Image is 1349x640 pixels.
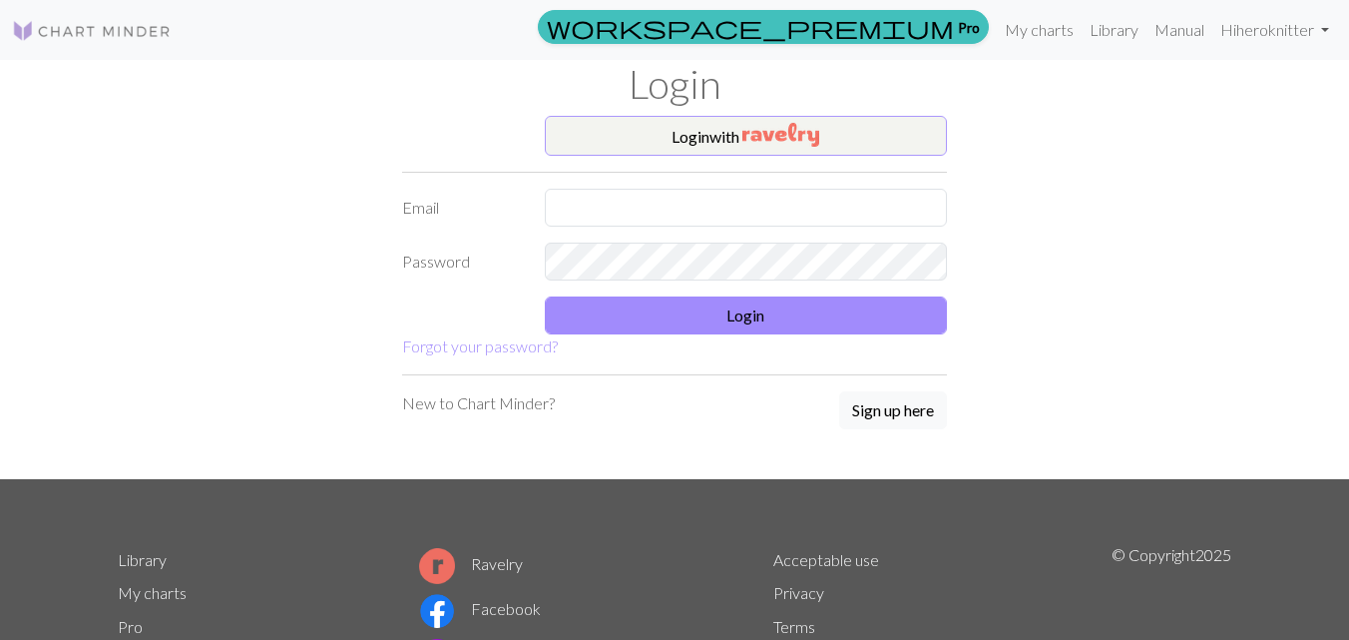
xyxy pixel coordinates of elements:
[545,297,948,334] button: Login
[997,10,1082,50] a: My charts
[390,189,533,227] label: Email
[118,550,167,569] a: Library
[390,243,533,281] label: Password
[1212,10,1337,50] a: Hiheroknitter
[773,550,879,569] a: Acceptable use
[402,391,555,415] p: New to Chart Minder?
[538,10,989,44] a: Pro
[118,617,143,636] a: Pro
[1082,10,1146,50] a: Library
[419,548,455,584] img: Ravelry logo
[106,60,1243,108] h1: Login
[773,617,815,636] a: Terms
[12,19,172,43] img: Logo
[419,593,455,629] img: Facebook logo
[773,583,824,602] a: Privacy
[839,391,947,429] button: Sign up here
[118,583,187,602] a: My charts
[545,116,948,156] button: Loginwith
[1146,10,1212,50] a: Manual
[402,336,558,355] a: Forgot your password?
[839,391,947,431] a: Sign up here
[419,554,523,573] a: Ravelry
[547,13,954,41] span: workspace_premium
[742,123,819,147] img: Ravelry
[419,599,541,618] a: Facebook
